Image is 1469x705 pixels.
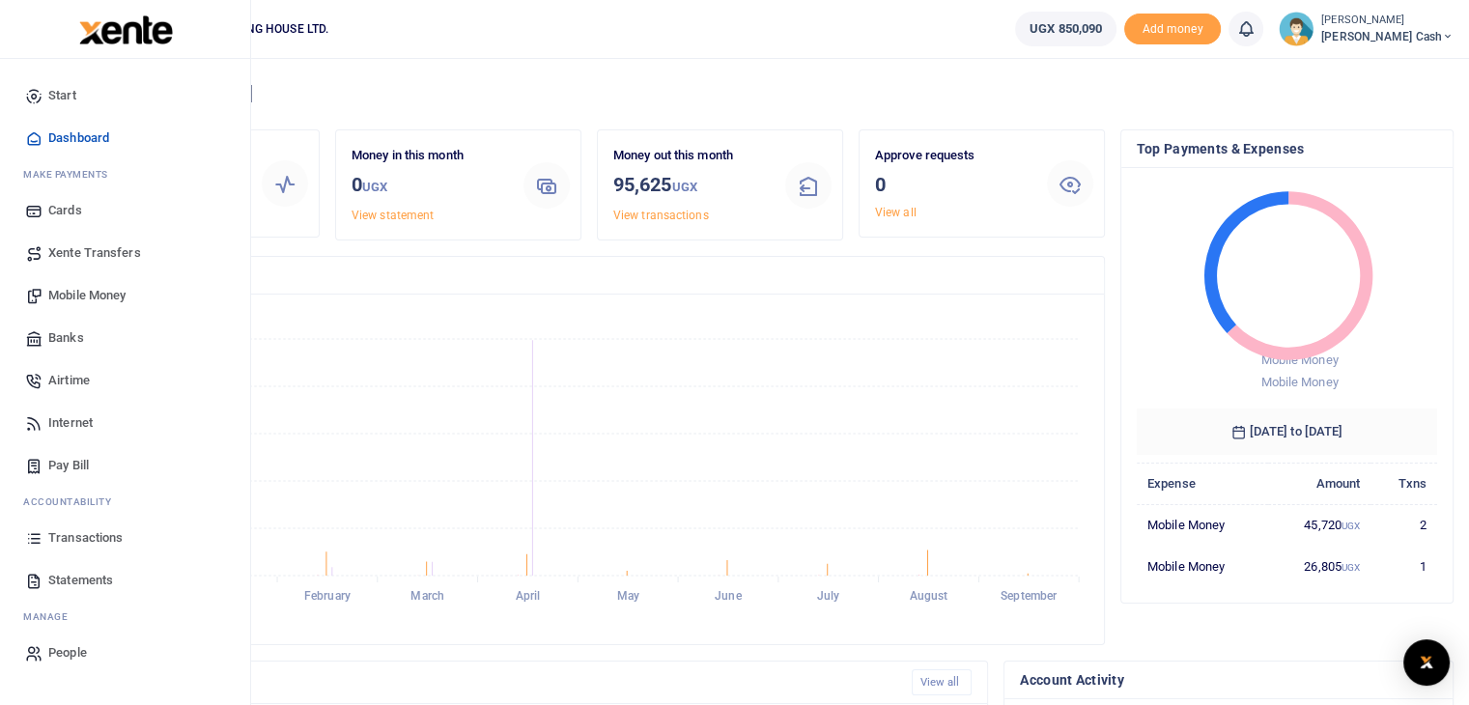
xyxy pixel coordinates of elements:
img: profile-user [1279,12,1314,46]
span: Transactions [48,528,123,548]
small: UGX [1342,521,1360,531]
a: View transactions [613,209,709,222]
tspan: March [410,589,444,603]
a: Add money [1124,20,1221,35]
a: View all [875,206,917,219]
h3: 0 [875,170,1031,199]
img: logo-large [79,15,173,44]
a: Statements [15,559,235,602]
th: Expense [1137,463,1268,504]
a: Xente Transfers [15,232,235,274]
small: UGX [671,180,696,194]
li: Ac [15,487,235,517]
tspan: May [616,589,638,603]
td: 1 [1370,546,1437,586]
span: anage [33,609,69,624]
td: Mobile Money [1137,504,1268,546]
td: Mobile Money [1137,546,1268,586]
a: Banks [15,317,235,359]
span: Add money [1124,14,1221,45]
h3: 95,625 [613,170,770,202]
span: Mobile Money [1260,375,1338,389]
a: profile-user [PERSON_NAME] [PERSON_NAME] Cash [1279,12,1454,46]
h4: Account Activity [1020,669,1437,691]
span: Internet [48,413,93,433]
a: View all [912,669,973,695]
span: Xente Transfers [48,243,141,263]
a: Mobile Money [15,274,235,317]
a: Transactions [15,517,235,559]
tspan: April [516,589,541,603]
h4: Top Payments & Expenses [1137,138,1437,159]
a: Airtime [15,359,235,402]
a: People [15,632,235,674]
a: Dashboard [15,117,235,159]
h6: [DATE] to [DATE] [1137,409,1437,455]
span: UGX 850,090 [1030,19,1102,39]
span: Pay Bill [48,456,89,475]
span: countability [38,494,111,509]
span: Mobile Money [48,286,126,305]
tspan: June [715,589,742,603]
a: Pay Bill [15,444,235,487]
a: Start [15,74,235,117]
tspan: February [304,589,351,603]
li: M [15,159,235,189]
h4: Recent Transactions [90,672,896,693]
tspan: August [910,589,948,603]
td: 2 [1370,504,1437,546]
span: Start [48,86,76,105]
h4: Hello [PERSON_NAME] [73,83,1454,104]
p: Money out this month [613,146,770,166]
a: logo-small logo-large logo-large [77,21,173,36]
h3: 0 [352,170,508,202]
li: M [15,602,235,632]
small: UGX [1342,562,1360,573]
tspan: July [817,589,839,603]
th: Amount [1268,463,1371,504]
li: Toup your wallet [1124,14,1221,45]
span: Mobile Money [1260,352,1338,367]
a: Internet [15,402,235,444]
p: Money in this month [352,146,508,166]
a: Cards [15,189,235,232]
span: Airtime [48,371,90,390]
span: Statements [48,571,113,590]
td: 26,805 [1268,546,1371,586]
p: Approve requests [875,146,1031,166]
li: Wallet ballance [1007,12,1124,46]
span: Banks [48,328,84,348]
span: ake Payments [33,167,108,182]
span: [PERSON_NAME] Cash [1321,28,1454,45]
tspan: September [1001,589,1058,603]
small: UGX [362,180,387,194]
td: 45,720 [1268,504,1371,546]
a: UGX 850,090 [1015,12,1116,46]
span: People [48,643,87,663]
span: Dashboard [48,128,109,148]
a: View statement [352,209,434,222]
span: Cards [48,201,82,220]
div: Open Intercom Messenger [1403,639,1450,686]
small: [PERSON_NAME] [1321,13,1454,29]
h4: Transactions Overview [90,265,1088,286]
th: Txns [1370,463,1437,504]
